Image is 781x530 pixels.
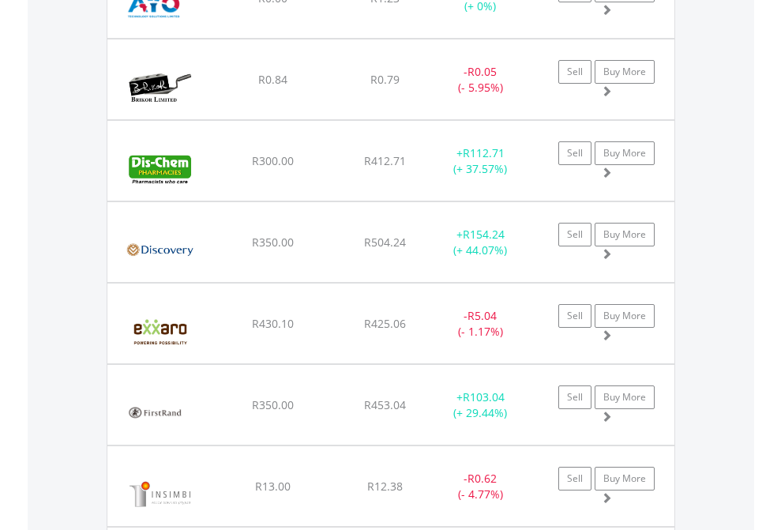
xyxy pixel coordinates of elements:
[595,141,655,165] a: Buy More
[558,304,591,328] a: Sell
[431,471,530,502] div: - (- 4.77%)
[467,64,497,79] span: R0.05
[115,222,205,278] img: EQU.ZA.DSY.png
[463,389,505,404] span: R103.04
[252,316,294,331] span: R430.10
[367,479,403,494] span: R12.38
[252,153,294,168] span: R300.00
[558,141,591,165] a: Sell
[558,223,591,246] a: Sell
[115,303,205,359] img: EQU.ZA.EXX.png
[595,223,655,246] a: Buy More
[364,153,406,168] span: R412.71
[463,227,505,242] span: R154.24
[431,64,530,96] div: - (- 5.95%)
[364,397,406,412] span: R453.04
[595,467,655,491] a: Buy More
[558,467,591,491] a: Sell
[370,72,400,87] span: R0.79
[467,308,497,323] span: R5.04
[431,389,530,421] div: + (+ 29.44%)
[595,385,655,409] a: Buy More
[595,60,655,84] a: Buy More
[463,145,505,160] span: R112.71
[364,316,406,331] span: R425.06
[252,397,294,412] span: R350.00
[467,471,497,486] span: R0.62
[115,385,195,441] img: EQU.ZA.FSR.png
[558,385,591,409] a: Sell
[431,308,530,340] div: - (- 1.17%)
[255,479,291,494] span: R13.00
[364,235,406,250] span: R504.24
[431,227,530,258] div: + (+ 44.07%)
[431,145,530,177] div: + (+ 37.57%)
[115,59,205,115] img: EQU.ZA.BIK.png
[115,141,205,197] img: EQU.ZA.DCP.png
[558,60,591,84] a: Sell
[252,235,294,250] span: R350.00
[258,72,287,87] span: R0.84
[115,466,205,522] img: EQU.ZA.ISB.png
[595,304,655,328] a: Buy More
